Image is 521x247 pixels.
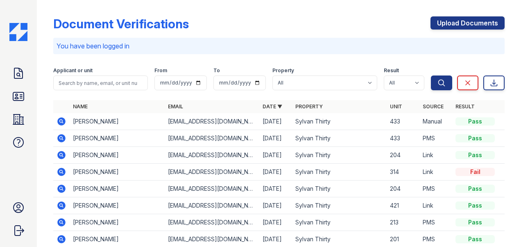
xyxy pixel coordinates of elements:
[259,113,292,130] td: [DATE]
[455,235,495,243] div: Pass
[259,181,292,197] td: [DATE]
[419,164,452,181] td: Link
[292,113,387,130] td: Sylvan Thirty
[292,197,387,214] td: Sylvan Thirty
[423,103,444,110] a: Source
[165,113,259,130] td: [EMAIL_ADDRESS][DOMAIN_NAME]
[455,103,475,110] a: Result
[292,130,387,147] td: Sylvan Thirty
[165,130,259,147] td: [EMAIL_ADDRESS][DOMAIN_NAME]
[70,214,164,231] td: [PERSON_NAME]
[419,130,452,147] td: PMS
[165,164,259,181] td: [EMAIL_ADDRESS][DOMAIN_NAME]
[73,103,88,110] a: Name
[70,181,164,197] td: [PERSON_NAME]
[390,103,402,110] a: Unit
[455,168,495,176] div: Fail
[387,214,419,231] td: 213
[455,218,495,226] div: Pass
[292,214,387,231] td: Sylvan Thirty
[259,147,292,164] td: [DATE]
[387,147,419,164] td: 204
[70,130,164,147] td: [PERSON_NAME]
[455,151,495,159] div: Pass
[70,113,164,130] td: [PERSON_NAME]
[57,41,501,51] p: You have been logged in
[387,197,419,214] td: 421
[387,130,419,147] td: 433
[259,130,292,147] td: [DATE]
[259,164,292,181] td: [DATE]
[263,103,282,110] a: Date ▼
[455,117,495,126] div: Pass
[419,147,452,164] td: Link
[292,181,387,197] td: Sylvan Thirty
[165,197,259,214] td: [EMAIL_ADDRESS][DOMAIN_NAME]
[419,181,452,197] td: PMS
[387,113,419,130] td: 433
[70,197,164,214] td: [PERSON_NAME]
[168,103,183,110] a: Email
[70,147,164,164] td: [PERSON_NAME]
[455,201,495,210] div: Pass
[430,16,505,30] a: Upload Documents
[9,23,27,41] img: CE_Icon_Blue-c292c112584629df590d857e76928e9f676e5b41ef8f769ba2f05ee15b207248.png
[53,75,148,90] input: Search by name, email, or unit number
[165,147,259,164] td: [EMAIL_ADDRESS][DOMAIN_NAME]
[165,214,259,231] td: [EMAIL_ADDRESS][DOMAIN_NAME]
[419,197,452,214] td: Link
[455,134,495,142] div: Pass
[295,103,323,110] a: Property
[387,164,419,181] td: 314
[419,214,452,231] td: PMS
[70,164,164,181] td: [PERSON_NAME]
[387,181,419,197] td: 204
[53,67,93,74] label: Applicant or unit
[384,67,399,74] label: Result
[419,113,452,130] td: Manual
[292,147,387,164] td: Sylvan Thirty
[53,16,189,31] div: Document Verifications
[272,67,294,74] label: Property
[455,185,495,193] div: Pass
[154,67,167,74] label: From
[292,164,387,181] td: Sylvan Thirty
[259,197,292,214] td: [DATE]
[165,181,259,197] td: [EMAIL_ADDRESS][DOMAIN_NAME]
[259,214,292,231] td: [DATE]
[213,67,220,74] label: To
